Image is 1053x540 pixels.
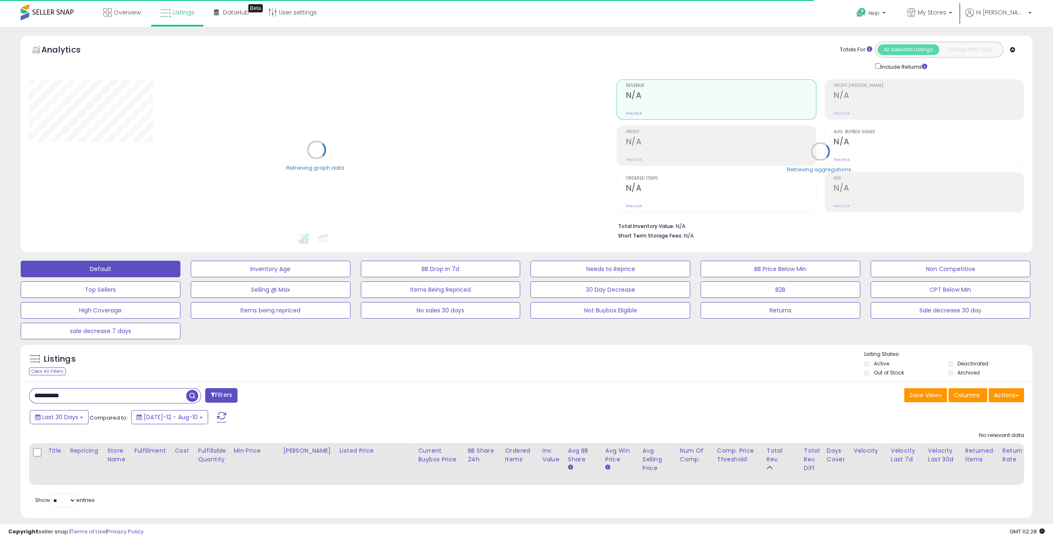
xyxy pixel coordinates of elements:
button: BB Drop in 7d [361,261,521,277]
small: Avg BB Share. [568,464,573,471]
span: My Stores [918,8,946,17]
div: Listed Price [339,446,411,455]
p: Listing States: [864,350,1032,358]
div: Store Name [107,446,127,464]
button: sale decrease 7 days [21,323,180,339]
div: Total Rev. [767,446,797,464]
a: Help [850,1,894,27]
div: Velocity Last 7d [891,446,921,464]
span: 2025-09-10 02:28 GMT [1010,528,1045,535]
button: Sale decrease 30 day [871,302,1030,319]
div: Num of Comp. [680,446,710,464]
div: Totals For [840,46,872,54]
label: Active [873,360,889,367]
div: Total Rev. Diff. [804,446,820,473]
button: Last 30 Days [30,410,89,424]
span: Compared to: [90,414,128,422]
span: Help [868,10,880,17]
span: Listings [173,8,194,17]
label: Deactivated [957,360,988,367]
a: Terms of Use [71,528,106,535]
button: CPT Below Min [871,281,1030,298]
div: Velocity [854,446,884,455]
span: [DATE]-12 - Aug-10 [144,413,198,421]
label: Archived [957,369,980,376]
button: High Coverage [21,302,180,319]
a: Privacy Policy [107,528,144,535]
a: Hi [PERSON_NAME] [965,8,1031,27]
button: Default [21,261,180,277]
div: Fulfillment [134,446,168,455]
div: seller snap | | [8,528,144,536]
h5: Listings [44,353,76,365]
span: Show: entries [35,496,95,504]
button: No sales 30 days [361,302,521,319]
div: Cost [175,446,191,455]
div: Days Cover [826,446,846,464]
label: Out of Stock [873,369,904,376]
button: Top Sellers [21,281,180,298]
div: Avg BB Share [568,446,598,464]
div: Title [48,446,63,455]
h5: Analytics [41,44,97,58]
button: [DATE]-12 - Aug-10 [131,410,208,424]
button: Items Being Repriced [361,281,521,298]
button: Listings With Cost [939,44,1000,55]
button: Items being repriced [191,302,350,319]
div: Velocity Last 30d [928,446,958,464]
button: Not Buybox Eligible [530,302,690,319]
div: BB Share 24h. [468,446,498,464]
button: Inventory Age [191,261,350,277]
span: DataHub [223,8,249,17]
button: BB Price Below Min [700,261,860,277]
span: Last 30 Days [42,413,78,421]
div: Return Rate [1003,446,1033,464]
div: Returned Items [965,446,995,464]
div: Include Returns [869,62,937,71]
button: Filters [205,388,237,403]
button: All Selected Listings [878,44,939,55]
div: Current Buybox Price [418,446,461,464]
button: 30 Day Decrease [530,281,690,298]
small: Avg Win Price. [605,464,610,471]
span: Hi [PERSON_NAME] [976,8,1026,17]
div: Ordered Items [505,446,535,464]
div: Fulfillable Quantity [198,446,226,464]
button: Save View [904,388,947,402]
button: B2B [700,281,860,298]
span: Columns [954,391,980,399]
div: Min Price [233,446,276,455]
div: Retrieving graph data.. [286,164,347,171]
button: Non Competitive [871,261,1030,277]
div: Inv. value [542,446,561,464]
button: Needs to Reprice [530,261,690,277]
strong: Copyright [8,528,38,535]
div: [PERSON_NAME] [283,446,332,455]
div: Avg Win Price [605,446,636,464]
span: Overview [114,8,141,17]
button: Returns [700,302,860,319]
div: Avg Selling Price [643,446,673,473]
div: Repricing [70,446,100,455]
div: Comp. Price Threshold [717,446,760,464]
button: Selling @ Max [191,281,350,298]
button: Columns [948,388,987,402]
div: No relevant data [979,432,1024,439]
div: Retrieving aggregations.. [787,166,854,173]
div: Tooltip anchor [248,4,263,12]
button: Actions [988,388,1024,402]
i: Get Help [856,7,866,18]
div: Clear All Filters [29,367,66,375]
